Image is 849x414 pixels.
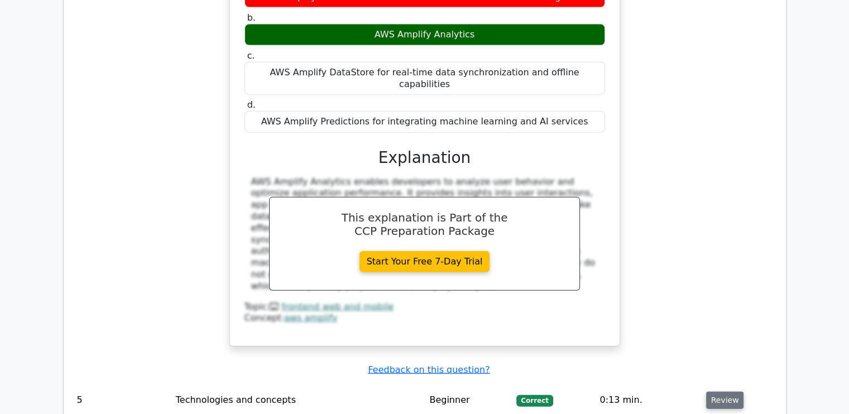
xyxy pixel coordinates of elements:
[244,24,605,46] div: AWS Amplify Analytics
[244,312,605,324] div: Concept:
[516,395,553,406] span: Correct
[247,12,256,23] span: b.
[244,62,605,95] div: AWS Amplify DataStore for real-time data synchronization and offline capabilities
[244,301,605,313] div: Topic:
[706,392,744,409] button: Review
[368,364,490,375] a: Feedback on this question?
[284,312,338,323] a: aws amplify
[251,176,598,292] div: AWS Amplify Analytics enables developers to analyze user behavior and optimize application perfor...
[281,301,394,312] a: frontend web and mobile
[251,148,598,167] h3: Explanation
[247,50,255,61] span: c.
[244,111,605,133] div: AWS Amplify Predictions for integrating machine learning and AI services
[247,99,256,110] span: d.
[359,251,490,272] a: Start Your Free 7-Day Trial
